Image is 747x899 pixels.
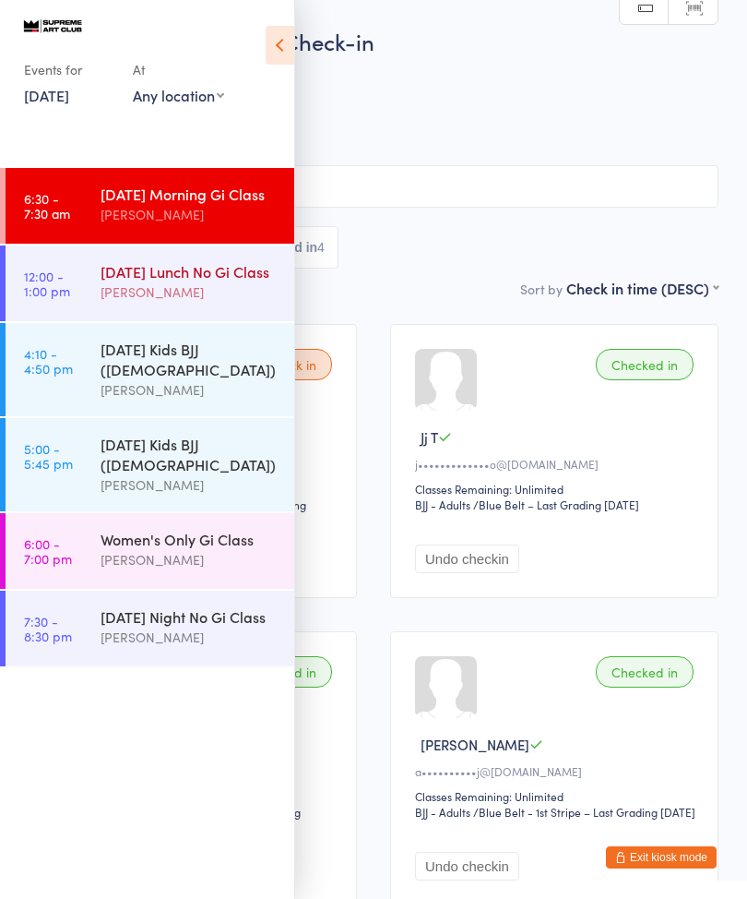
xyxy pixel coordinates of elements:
[596,349,694,380] div: Checked in
[6,246,294,321] a: 12:00 -1:00 pm[DATE] Lunch No Gi Class[PERSON_NAME]
[415,481,699,497] div: Classes Remaining: Unlimited
[101,282,279,303] div: [PERSON_NAME]
[101,184,279,204] div: [DATE] Morning Gi Class
[101,339,279,379] div: [DATE] Kids BJJ ([DEMOGRAPHIC_DATA])
[29,121,718,139] span: BJJ - Adults
[606,846,717,869] button: Exit kiosk mode
[6,513,294,589] a: 6:00 -7:00 pmWomen's Only Gi Class[PERSON_NAME]
[6,418,294,511] a: 5:00 -5:45 pm[DATE] Kids BJJ ([DEMOGRAPHIC_DATA])[PERSON_NAME]
[24,536,72,566] time: 6:00 - 7:00 pm
[101,606,279,627] div: [DATE] Night No Gi Class
[101,379,279,401] div: [PERSON_NAME]
[317,240,325,255] div: 4
[101,261,279,282] div: [DATE] Lunch No Gi Class
[29,84,690,102] span: [PERSON_NAME]
[101,204,279,225] div: [PERSON_NAME]
[6,591,294,666] a: 7:30 -8:30 pm[DATE] Night No Gi Class[PERSON_NAME]
[29,26,718,56] h2: [DATE] Morning Gi Class Check-in
[24,54,114,85] div: Events for
[29,165,718,208] input: Search
[596,656,694,688] div: Checked in
[415,456,699,472] div: j•••••••••••••o@[DOMAIN_NAME]
[415,497,470,512] div: BJJ - Adults
[29,66,690,84] span: [DATE] 6:30am
[421,735,529,754] span: [PERSON_NAME]
[101,627,279,648] div: [PERSON_NAME]
[520,280,563,298] label: Sort by
[101,529,279,549] div: Women's Only Gi Class
[415,804,470,820] div: BJJ - Adults
[133,54,224,85] div: At
[101,549,279,570] div: [PERSON_NAME]
[415,788,699,804] div: Classes Remaining: Unlimited
[101,434,279,474] div: [DATE] Kids BJJ ([DEMOGRAPHIC_DATA])
[566,278,718,298] div: Check in time (DESC)
[421,427,438,447] span: Jj T
[415,852,519,881] button: Undo checkin
[18,15,88,36] img: Supreme Art Club Pty Ltd
[415,763,699,779] div: a••••••••••j@[DOMAIN_NAME]
[6,323,294,416] a: 4:10 -4:50 pm[DATE] Kids BJJ ([DEMOGRAPHIC_DATA])[PERSON_NAME]
[24,614,72,643] time: 7:30 - 8:30 pm
[29,102,690,121] span: [PERSON_NAME]
[473,804,695,820] span: / Blue Belt - 1st Stripe – Last Grading [DATE]
[415,545,519,573] button: Undo checkin
[101,474,279,496] div: [PERSON_NAME]
[473,497,639,512] span: / Blue Belt – Last Grading [DATE]
[24,441,73,471] time: 5:00 - 5:45 pm
[24,346,73,376] time: 4:10 - 4:50 pm
[133,85,224,105] div: Any location
[6,168,294,244] a: 6:30 -7:30 am[DATE] Morning Gi Class[PERSON_NAME]
[24,269,70,298] time: 12:00 - 1:00 pm
[24,191,70,221] time: 6:30 - 7:30 am
[24,85,69,105] a: [DATE]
